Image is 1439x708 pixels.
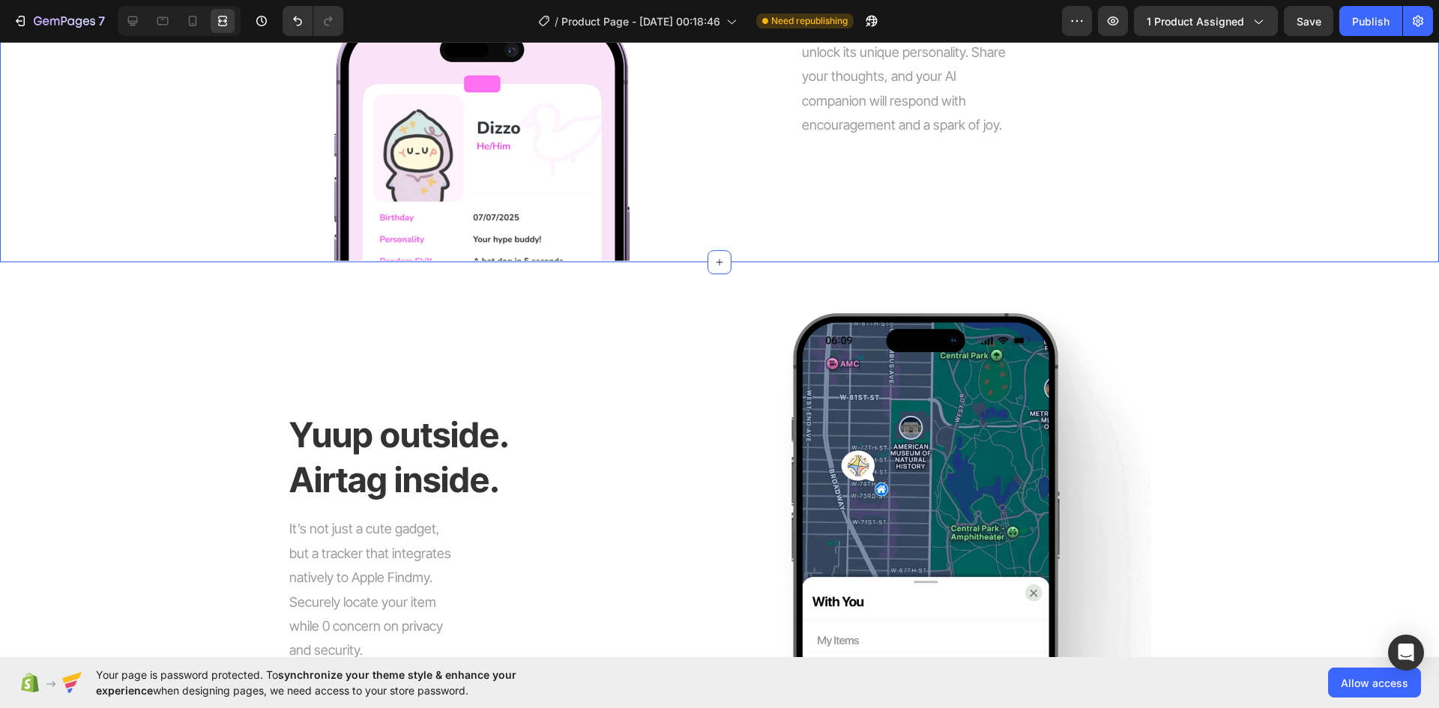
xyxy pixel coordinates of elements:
[96,667,575,698] span: Your page is password protected. To when designing pages, we need access to your store password.
[1328,668,1421,698] button: Allow access
[289,475,460,620] p: It’s not just a cute gadget, but a tracker that integrates natively to Apple Findmy. Securely loc...
[1388,635,1424,671] div: Open Intercom Messenger
[98,12,105,30] p: 7
[1341,675,1408,691] span: Allow access
[561,13,720,29] span: Product Page - [DATE] 00:18:46
[771,14,848,28] span: Need republishing
[1352,13,1390,29] div: Publish
[1339,6,1402,36] button: Publish
[96,668,516,697] span: synchronize your theme style & enhance your experience
[1134,6,1278,36] button: 1 product assigned
[555,13,558,29] span: /
[288,369,529,462] h2: Yuup outside. Airtag inside.
[1147,13,1244,29] span: 1 product assigned
[1297,15,1321,28] span: Save
[283,6,343,36] div: Undo/Redo
[1284,6,1333,36] button: Save
[6,6,112,36] button: 7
